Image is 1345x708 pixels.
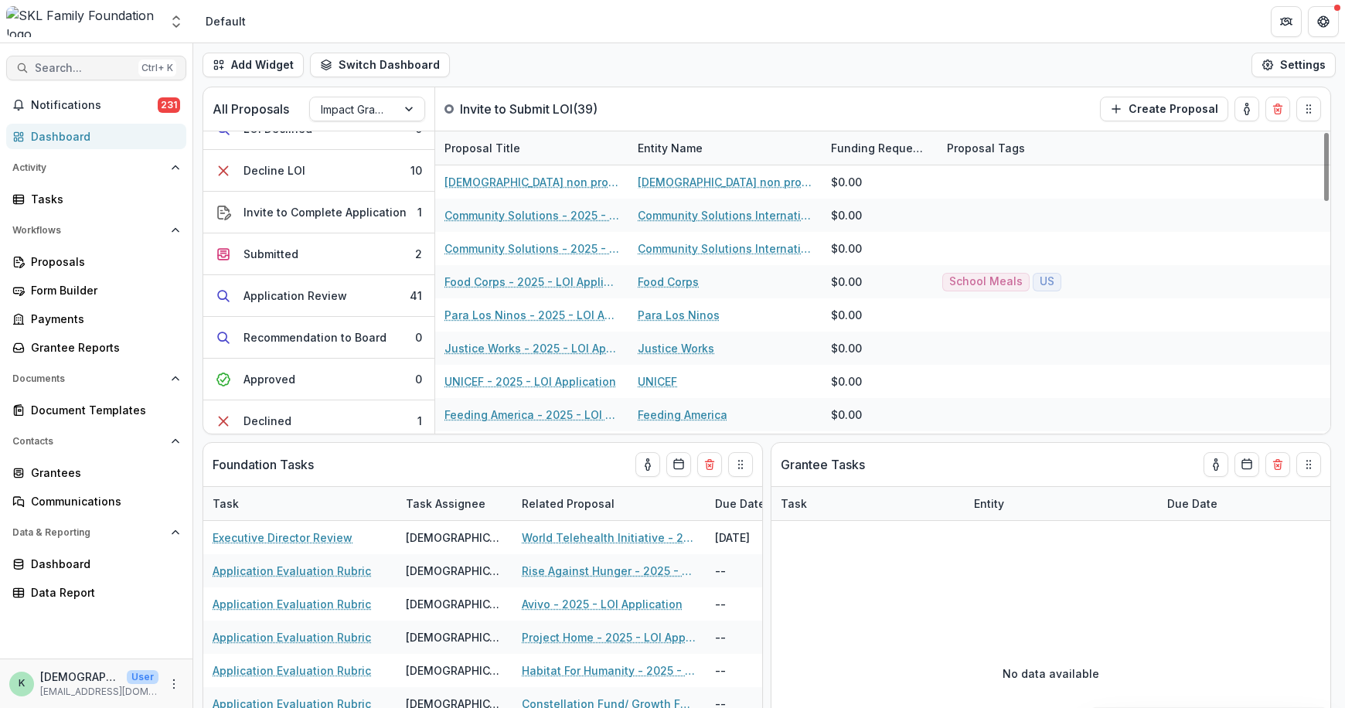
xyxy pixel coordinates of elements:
[938,140,1034,156] div: Proposal Tags
[35,62,132,75] span: Search...
[706,487,822,520] div: Due Date
[31,556,174,572] div: Dashboard
[638,407,727,423] a: Feeding America
[965,495,1013,512] div: Entity
[12,225,165,236] span: Workflows
[831,207,862,223] div: $0.00
[31,99,158,112] span: Notifications
[831,274,862,290] div: $0.00
[19,679,25,689] div: kristen
[638,274,699,290] a: Food Corps
[31,339,174,356] div: Grantee Reports
[444,340,619,356] a: Justice Works - 2025 - LOI Application
[628,131,822,165] div: Entity Name
[12,162,165,173] span: Activity
[406,563,503,579] div: [DEMOGRAPHIC_DATA]
[417,204,422,220] div: 1
[831,340,862,356] div: $0.00
[6,429,186,454] button: Open Contacts
[203,487,397,520] div: Task
[31,465,174,481] div: Grantees
[243,246,298,262] div: Submitted
[203,275,434,317] button: Application Review41
[12,527,165,538] span: Data & Reporting
[831,307,862,323] div: $0.00
[6,218,186,243] button: Open Workflows
[6,56,186,80] button: Search...
[444,274,619,290] a: Food Corps - 2025 - LOI Application
[6,397,186,423] a: Document Templates
[444,407,619,423] a: Feeding America - 2025 - LOI Application
[822,140,938,156] div: Funding Requested
[781,455,865,474] p: Grantee Tasks
[213,529,352,546] a: Executive Director Review
[1296,452,1321,477] button: Drag
[938,131,1131,165] div: Proposal Tags
[831,240,862,257] div: $0.00
[203,233,434,275] button: Submitted2
[406,662,503,679] div: [DEMOGRAPHIC_DATA]
[965,487,1158,520] div: Entity
[213,629,371,645] a: Application Evaluation Rubric
[6,335,186,360] a: Grantee Reports
[6,6,159,37] img: SKL Family Foundation logo
[310,53,450,77] button: Switch Dashboard
[31,191,174,207] div: Tasks
[31,493,174,509] div: Communications
[697,452,722,477] button: Delete card
[243,371,295,387] div: Approved
[628,140,712,156] div: Entity Name
[771,487,965,520] div: Task
[522,529,696,546] a: World Telehealth Initiative - 2025 - LOI Application
[40,669,121,685] p: [DEMOGRAPHIC_DATA]
[1296,97,1321,121] button: Drag
[410,288,422,304] div: 41
[831,174,862,190] div: $0.00
[728,452,753,477] button: Drag
[522,629,696,645] a: Project Home - 2025 - LOI Application
[406,529,503,546] div: [DEMOGRAPHIC_DATA]
[638,174,812,190] a: [DEMOGRAPHIC_DATA] non profit
[831,373,862,390] div: $0.00
[243,413,291,429] div: Declined
[706,587,822,621] div: --
[1158,487,1274,520] div: Due Date
[831,407,862,423] div: $0.00
[444,240,619,257] a: Community Solutions - 2025 - LOI Application
[12,373,165,384] span: Documents
[6,249,186,274] a: Proposals
[949,275,1023,288] span: School Meals
[410,162,422,179] div: 10
[512,487,706,520] div: Related Proposal
[213,563,371,579] a: Application Evaluation Rubric
[31,311,174,327] div: Payments
[638,307,720,323] a: Para Los Ninos
[6,460,186,485] a: Grantees
[706,554,822,587] div: --
[6,551,186,577] a: Dashboard
[127,670,158,684] p: User
[6,277,186,303] a: Form Builder
[406,629,503,645] div: [DEMOGRAPHIC_DATA]
[199,10,252,32] nav: breadcrumb
[1271,6,1302,37] button: Partners
[206,13,246,29] div: Default
[638,340,714,356] a: Justice Works
[1003,665,1099,682] p: No data available
[1234,97,1259,121] button: toggle-assigned-to-me
[444,207,619,223] a: Community Solutions - 2025 - LOI Application
[31,128,174,145] div: Dashboard
[6,306,186,332] a: Payments
[460,100,598,118] p: Invite to Submit LOI ( 39 )
[638,207,812,223] a: Community Solutions International, Inc.
[822,131,938,165] div: Funding Requested
[1040,275,1054,288] span: US
[444,174,619,190] a: [DEMOGRAPHIC_DATA] non profit - 2025 - LOI Application
[31,584,174,601] div: Data Report
[444,307,619,323] a: Para Los Ninos - 2025 - LOI Application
